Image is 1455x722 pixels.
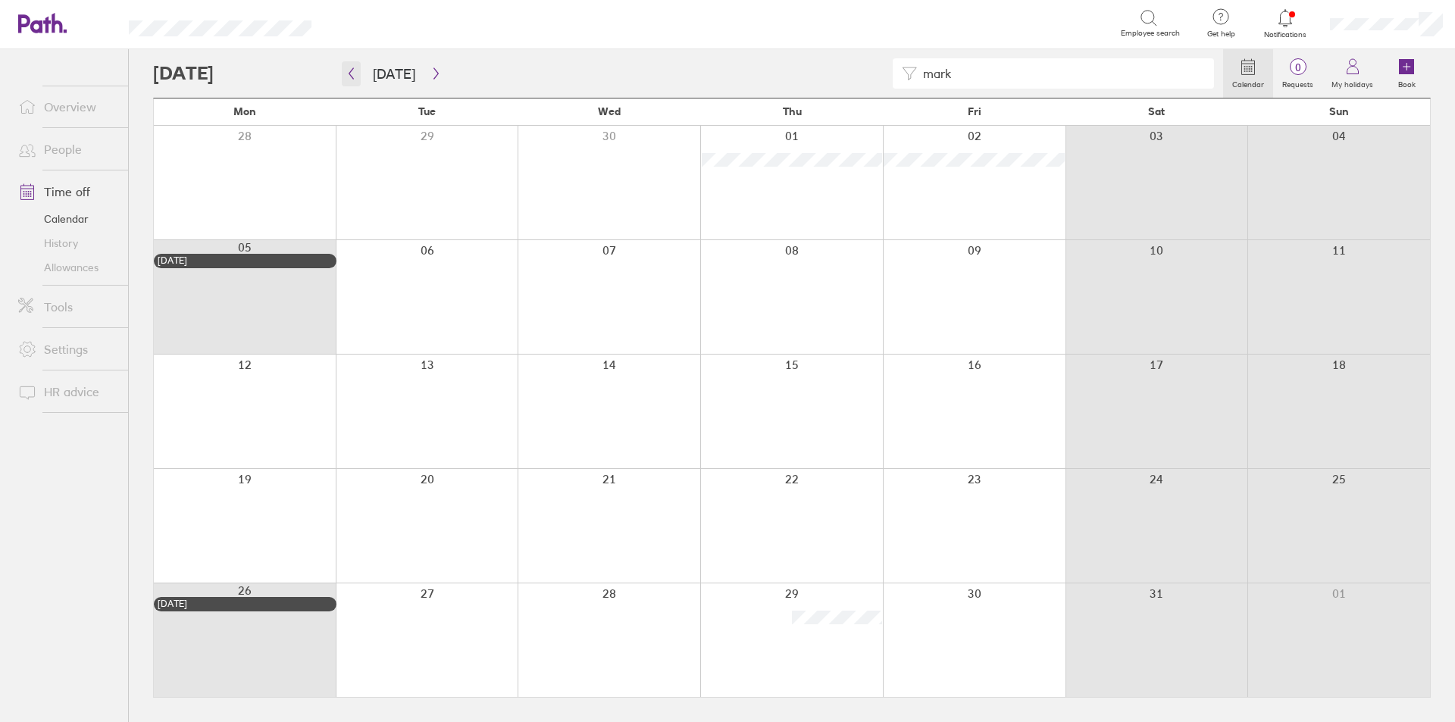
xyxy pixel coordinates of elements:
[1261,8,1310,39] a: Notifications
[6,334,128,364] a: Settings
[1382,49,1431,98] a: Book
[1197,30,1246,39] span: Get help
[6,292,128,322] a: Tools
[6,177,128,207] a: Time off
[1121,29,1180,38] span: Employee search
[1148,105,1165,117] span: Sat
[6,207,128,231] a: Calendar
[6,92,128,122] a: Overview
[1389,76,1425,89] label: Book
[1322,49,1382,98] a: My holidays
[1273,61,1322,73] span: 0
[352,16,391,30] div: Search
[233,105,256,117] span: Mon
[6,377,128,407] a: HR advice
[1273,49,1322,98] a: 0Requests
[1223,49,1273,98] a: Calendar
[6,231,128,255] a: History
[418,105,436,117] span: Tue
[1273,76,1322,89] label: Requests
[598,105,621,117] span: Wed
[361,61,427,86] button: [DATE]
[6,134,128,164] a: People
[158,255,333,266] div: [DATE]
[158,599,333,609] div: [DATE]
[917,59,1205,88] input: Filter by employee
[1261,30,1310,39] span: Notifications
[1223,76,1273,89] label: Calendar
[968,105,981,117] span: Fri
[783,105,802,117] span: Thu
[1322,76,1382,89] label: My holidays
[1329,105,1349,117] span: Sun
[6,255,128,280] a: Allowances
